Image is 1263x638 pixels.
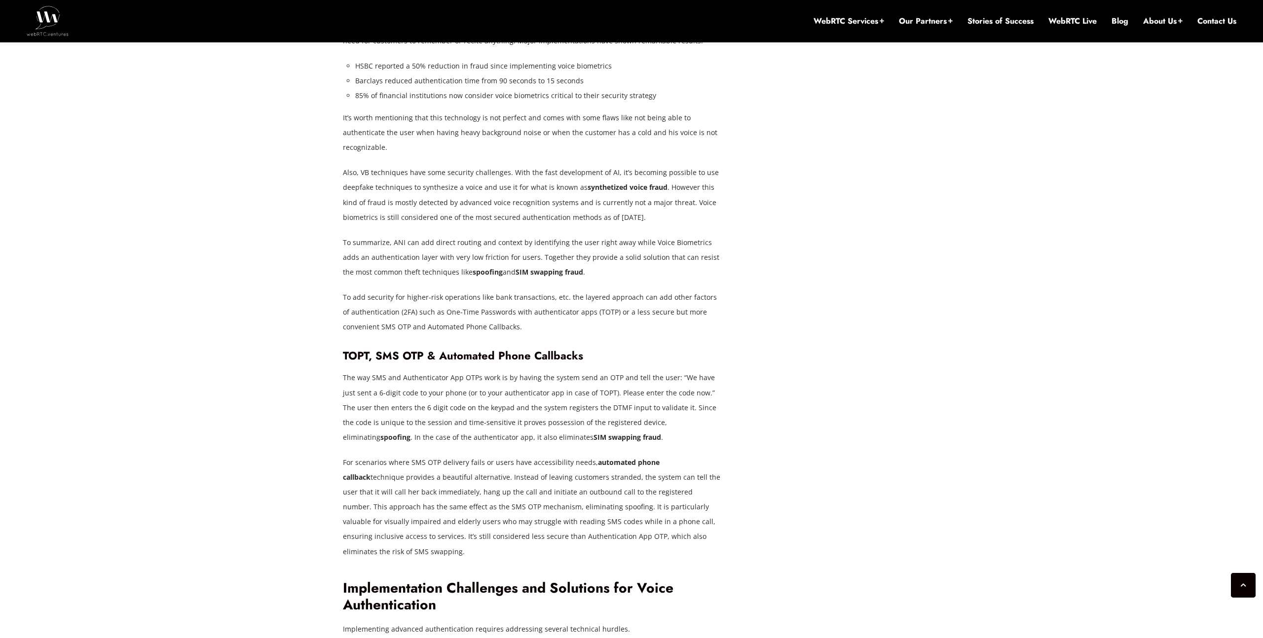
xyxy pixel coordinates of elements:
[588,182,668,192] strong: synthetized voice fraud
[1112,16,1128,27] a: Blog
[355,88,723,103] li: 85% of financial institutions now consider voice biometrics critical to their security strategy
[343,580,723,614] h2: Implementation Challenges and Solutions for Voice Authentication
[27,6,69,35] img: WebRTC.ventures
[343,165,723,224] p: Also, VB techniques have some security challenges. With the fast development of AI, it’s becoming...
[343,370,723,444] p: The way SMS and Authenticator App OTPs work is by having the system send an OTP and tell the user...
[343,290,723,334] p: To add security for higher-risk operations like bank transactions, etc. the layered approach can ...
[343,110,723,155] p: It’s worth mentioning that this technology is not perfect and comes with some flaws like not bein...
[473,267,503,277] strong: spoofing
[1197,16,1236,27] a: Contact Us
[343,235,723,280] p: To summarize, ANI can add direct routing and context by identifying the user right away while Voi...
[814,16,884,27] a: WebRTC Services
[355,59,723,73] li: HSBC reported a 50% reduction in fraud since implementing voice biometrics
[899,16,953,27] a: Our Partners
[967,16,1034,27] a: Stories of Success
[1048,16,1097,27] a: WebRTC Live
[516,267,583,277] strong: SIM swapping fraud
[1143,16,1183,27] a: About Us
[594,432,661,442] strong: SIM swapping fraud
[343,622,723,637] p: Implementing advanced authentication requires addressing several technical hurdles.
[380,432,410,442] strong: spoofing
[343,349,723,362] h3: TOPT, SMS OTP & Automated Phone Callbacks
[355,73,723,88] li: Barclays reduced authentication time from 90 seconds to 15 seconds
[343,455,723,559] p: For scenarios where SMS OTP delivery fails or users have accessibility needs, technique provides ...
